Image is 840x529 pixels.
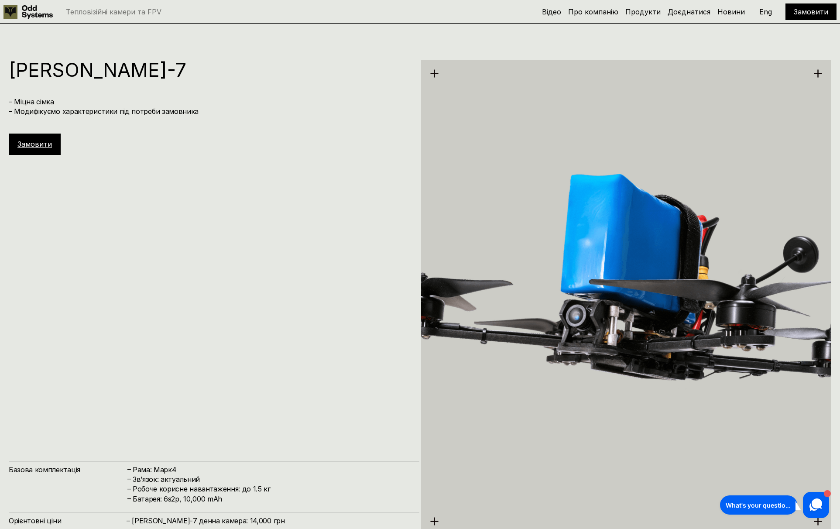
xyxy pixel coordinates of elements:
h4: – [127,474,131,484]
h4: Робоче корисне навантаження: до 1.5 кг [133,484,411,494]
a: Замовити [794,7,828,16]
h4: Орієнтовні ціни [9,516,127,526]
a: Замовити [17,140,52,148]
iframe: HelpCrunch [718,490,831,520]
p: Тепловізійні камери та FPV [66,8,161,15]
h4: Рама: Марк4 [133,465,411,474]
a: Новини [717,7,745,16]
h4: – [127,494,131,503]
a: Доєднатися [668,7,710,16]
h4: – [PERSON_NAME]-7 денна камера: 14,000 грн [127,516,411,526]
a: Продукти [625,7,661,16]
h4: Батарея: 6s2p, 10,000 mAh [133,494,411,504]
h4: Базова комплектація [9,465,127,474]
h4: – Міцна сімка – Модифікуємо характеристики під потреби замовника [9,97,411,117]
a: Відео [542,7,561,16]
a: Про компанію [568,7,618,16]
h1: [PERSON_NAME]-7 [9,60,411,79]
h4: – [127,484,131,493]
p: Eng [759,8,772,15]
h4: – [127,464,131,474]
h4: Зв’язок: актуальний [133,474,411,484]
